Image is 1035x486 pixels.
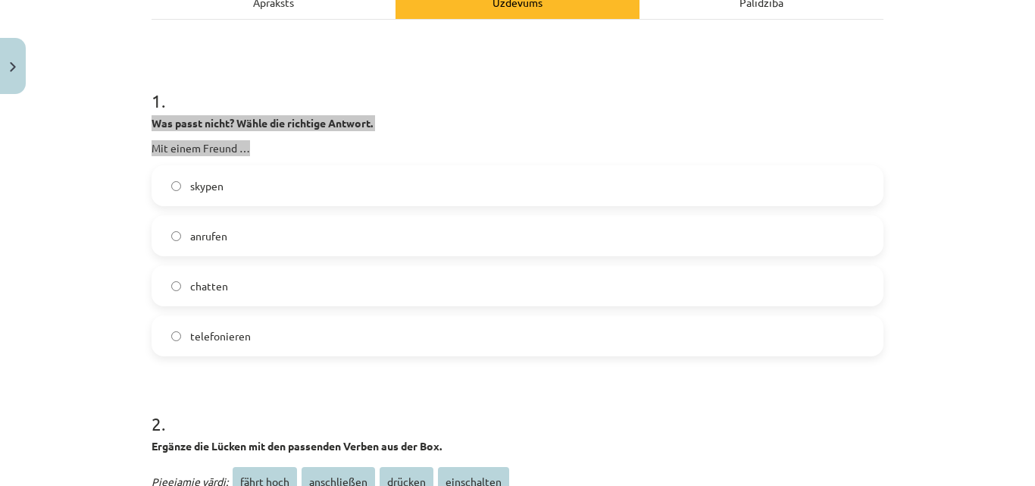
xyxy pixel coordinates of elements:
h1: 2 . [152,387,883,434]
span: anrufen [190,228,227,244]
h1: 1 . [152,64,883,111]
p: Mit einem Freund … [152,140,883,156]
strong: Was passt nicht? Wähle die richtige Antwort. [152,116,373,130]
span: telefonieren [190,328,251,344]
input: telefonieren [171,331,181,341]
input: skypen [171,181,181,191]
strong: Ergänze die Lücken mit den passenden Verben aus der Box. [152,439,442,453]
input: anrufen [171,231,181,241]
input: chatten [171,281,181,291]
span: skypen [190,178,224,194]
img: icon-close-lesson-0947bae3869378f0d4975bcd49f059093ad1ed9edebbc8119c70593378902aed.svg [10,62,16,72]
span: chatten [190,278,228,294]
